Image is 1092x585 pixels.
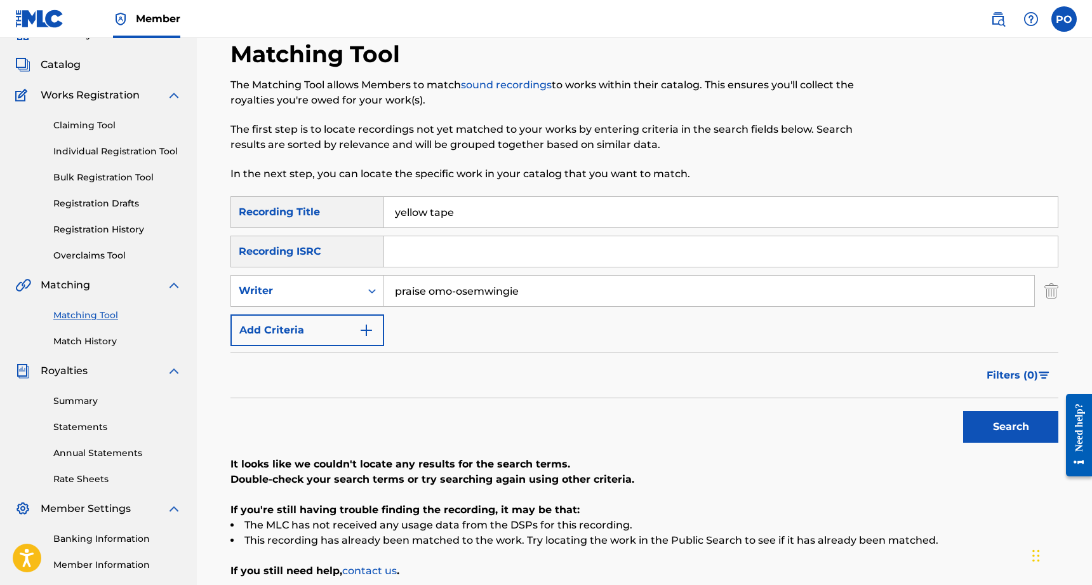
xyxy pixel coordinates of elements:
[41,363,88,379] span: Royalties
[53,171,182,184] a: Bulk Registration Tool
[166,501,182,516] img: expand
[53,335,182,348] a: Match History
[53,420,182,434] a: Statements
[53,119,182,132] a: Claiming Tool
[41,501,131,516] span: Member Settings
[359,323,374,338] img: 9d2ae6d4665cec9f34b9.svg
[230,196,1058,449] form: Search Form
[53,249,182,262] a: Overclaims Tool
[15,88,32,103] img: Works Registration
[166,88,182,103] img: expand
[1051,6,1077,32] div: User Menu
[1032,537,1040,575] div: Drag
[1039,372,1049,379] img: filter
[53,197,182,210] a: Registration Drafts
[230,472,1058,487] p: Double-check your search terms or try searching again using other criteria.
[239,283,353,299] div: Writer
[230,40,406,69] h2: Matching Tool
[113,11,128,27] img: Top Rightsholder
[1056,380,1092,489] iframe: Resource Center
[230,563,1058,579] p: If you still need help, .
[990,11,1006,27] img: search
[15,363,30,379] img: Royalties
[230,457,1058,472] p: It looks like we couldn't locate any results for the search terms.
[53,473,182,486] a: Rate Sheets
[230,518,1058,533] li: The MLC has not received any usage data from the DSPs for this recording.
[15,10,64,28] img: MLC Logo
[15,57,81,72] a: CatalogCatalog
[963,411,1058,443] button: Search
[53,394,182,408] a: Summary
[985,6,1011,32] a: Public Search
[53,447,182,460] a: Annual Statements
[15,57,30,72] img: Catalog
[166,363,182,379] img: expand
[15,501,30,516] img: Member Settings
[53,223,182,236] a: Registration History
[1023,11,1039,27] img: help
[230,502,1058,518] p: If you're still having trouble finding the recording, it may be that:
[987,368,1038,383] span: Filters ( 0 )
[41,278,90,293] span: Matching
[41,88,140,103] span: Works Registration
[53,145,182,158] a: Individual Registration Tool
[1029,524,1092,585] iframe: Chat Widget
[1018,6,1044,32] div: Help
[41,57,81,72] span: Catalog
[15,27,92,42] a: SummarySummary
[15,278,31,293] img: Matching
[166,278,182,293] img: expand
[136,11,180,26] span: Member
[53,532,182,546] a: Banking Information
[230,122,868,152] p: The first step is to locate recordings not yet matched to your works by entering criteria in the ...
[979,360,1058,391] button: Filters (0)
[230,314,384,346] button: Add Criteria
[230,533,1058,548] li: This recording has already been matched to the work. Try locating the work in the Public Search t...
[53,309,182,322] a: Matching Tool
[230,166,868,182] p: In the next step, you can locate the specific work in your catalog that you want to match.
[1044,275,1058,307] img: Delete Criterion
[230,77,868,108] p: The Matching Tool allows Members to match to works within their catalog. This ensures you'll coll...
[53,558,182,572] a: Member Information
[342,565,397,577] a: contact us
[461,79,552,91] a: sound recordings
